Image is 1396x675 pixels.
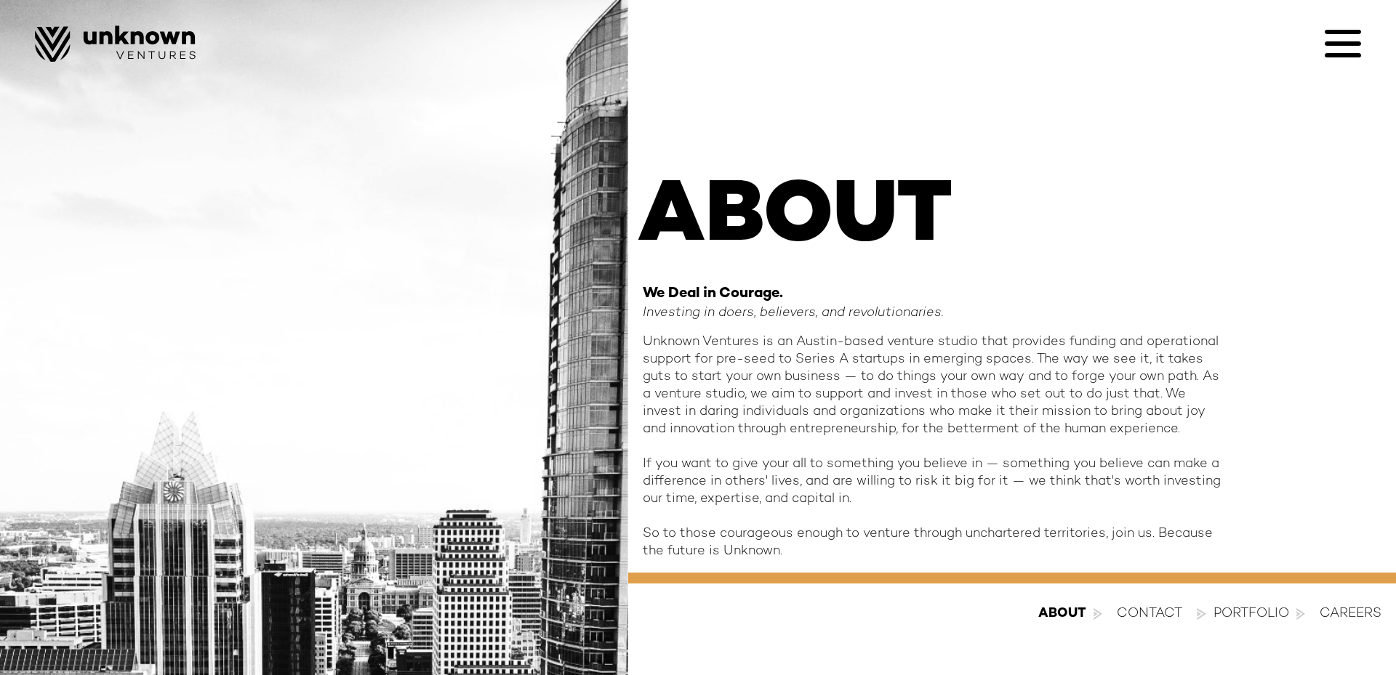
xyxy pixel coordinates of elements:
div: about [1038,605,1086,623]
a: about [1038,605,1102,623]
a: Portfolio [1214,605,1305,623]
em: Investing in doers, believers, and revolutionaries. [643,306,944,320]
div: Portfolio [1214,605,1289,623]
img: An image of a white arrow. [1197,608,1206,619]
a: contact [1117,605,1182,623]
strong: We Deal in Courage. [643,286,783,302]
img: An image of a white arrow. [1094,608,1102,619]
a: Careers [1320,605,1381,623]
div: Unknown Ventures is an Austin-based venture studio that provides funding and operational support ... [643,334,1224,560]
img: An image of a white arrow. [1296,608,1305,619]
h1: ABOUT [468,176,965,263]
img: Image of Unknown Ventures Logo. [35,25,196,62]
